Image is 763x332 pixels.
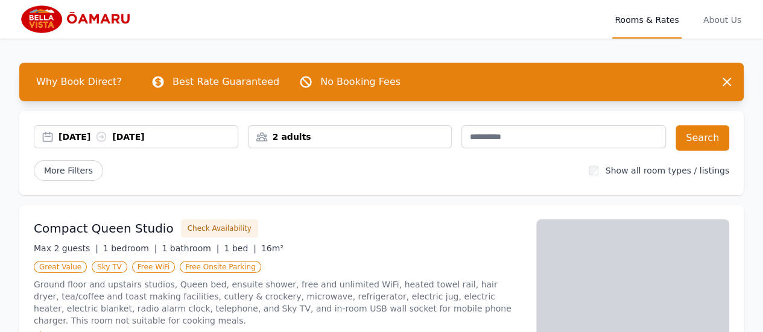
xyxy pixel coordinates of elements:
label: Show all room types / listings [606,166,729,175]
div: [DATE] [DATE] [59,131,238,143]
span: 1 bedroom | [103,243,157,253]
p: Best Rate Guaranteed [173,75,279,89]
span: More Filters [34,160,103,181]
span: 1 bathroom | [162,243,219,253]
p: No Booking Fees [320,75,400,89]
span: Free Onsite Parking [180,261,261,273]
span: Why Book Direct? [27,70,131,94]
span: 1 bed | [224,243,256,253]
p: Ground floor and upstairs studios, Queen bed, ensuite shower, free and unlimited WiFi, heated tow... [34,278,522,327]
span: Free WiFi [132,261,176,273]
button: Check Availability [181,219,258,237]
span: Max 2 guests | [34,243,98,253]
img: Bella Vista Oamaru [19,5,136,34]
h3: Compact Queen Studio [34,220,174,237]
span: Great Value [34,261,87,273]
span: 16m² [261,243,283,253]
div: 2 adults [249,131,452,143]
span: Sky TV [92,261,127,273]
button: Search [676,125,729,151]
